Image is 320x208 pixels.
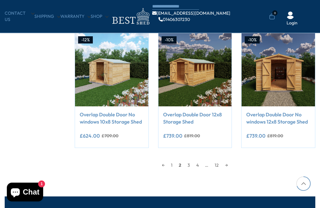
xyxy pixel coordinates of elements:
ins: £739.00 [163,133,182,138]
a: Overlap Double Door 12x8 Storage Shed [163,111,227,125]
a: 12 [212,160,222,170]
div: -12% [78,36,93,44]
div: -10% [245,36,260,44]
ins: £739.00 [246,133,266,138]
div: -10% [162,36,177,44]
a: ← [159,160,168,170]
span: 2 [176,160,184,170]
ins: £624.00 [80,133,100,138]
a: 1 [168,160,176,170]
del: £819.00 [184,134,200,138]
del: £819.00 [267,134,283,138]
a: Overlap Double Door No windows 12x8 Storage Shed [246,111,310,125]
a: Overlap Double Door No windows 10x8 Storage Shed [80,111,144,125]
a: 3 [184,160,193,170]
a: 4 [193,160,202,170]
del: £709.00 [102,134,118,138]
a: → [222,160,231,170]
span: … [202,160,212,170]
inbox-online-store-chat: Shopify online store chat [5,183,45,203]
